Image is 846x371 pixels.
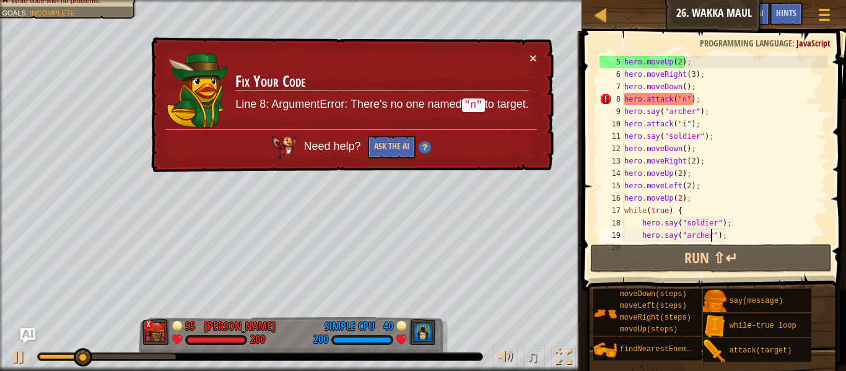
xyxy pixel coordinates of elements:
span: Hints [776,7,796,19]
div: 11 [600,130,624,142]
img: portrait.png [703,339,726,363]
div: 20 [600,242,624,254]
span: Programming language [700,37,792,49]
span: moveDown(steps) [620,290,687,299]
img: AI [272,136,297,158]
span: moveRight(steps) [620,313,691,322]
div: 8 [600,93,624,105]
div: 16 [600,192,624,204]
div: 6 [600,68,624,81]
div: Simple CPU [325,318,375,334]
img: portrait.png [593,338,617,362]
div: x [144,320,154,330]
span: Ask AI [743,7,764,19]
img: thang_avatar_frame.png [409,319,436,345]
button: Run ⇧↵ [590,244,832,273]
button: × [530,51,537,64]
span: Incomplete [30,9,75,17]
img: duck_naria.png [166,52,228,128]
img: thang_avatar_frame.png [142,319,170,345]
div: 55 [185,318,198,330]
span: attack(target) [730,346,792,355]
button: Ask AI [736,2,770,25]
div: 5 [600,56,624,68]
button: Ctrl + P: Play [6,346,31,371]
button: Show game menu [809,2,840,32]
button: Toggle fullscreen [551,346,576,371]
div: 40 [381,318,393,330]
div: 12 [600,142,624,155]
span: JavaScript [796,37,831,49]
button: ♫ [524,346,545,371]
img: portrait.png [703,290,726,313]
code: "n" [462,98,485,112]
span: moveLeft(steps) [620,302,687,310]
span: say(message) [730,297,783,305]
span: Need help? [304,140,364,152]
span: Goals [2,9,26,17]
img: Hint [419,141,431,154]
span: moveUp(steps) [620,325,678,334]
button: Ask the AI [368,136,416,159]
div: 14 [600,167,624,180]
div: 13 [600,155,624,167]
span: findNearestEnemy() [620,345,700,354]
div: 18 [600,217,624,229]
button: Ask AI [20,328,35,343]
div: 9 [600,105,624,118]
img: portrait.png [703,315,726,338]
div: 15 [600,180,624,192]
p: Line 8: ArgumentError: There's no one named to target. [235,97,529,113]
span: : [792,37,796,49]
div: 17 [600,204,624,217]
div: 7 [600,81,624,93]
div: 19 [600,229,624,242]
h3: Fix Your Code [235,73,529,90]
div: 10 [600,118,624,130]
div: [PERSON_NAME] [204,318,276,334]
img: portrait.png [593,302,617,325]
div: 200 [313,334,328,346]
div: 200 [250,334,265,346]
button: Adjust volume [493,346,518,371]
span: while-true loop [730,321,796,330]
span: ♫ [526,347,539,366]
span: : [26,9,30,17]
